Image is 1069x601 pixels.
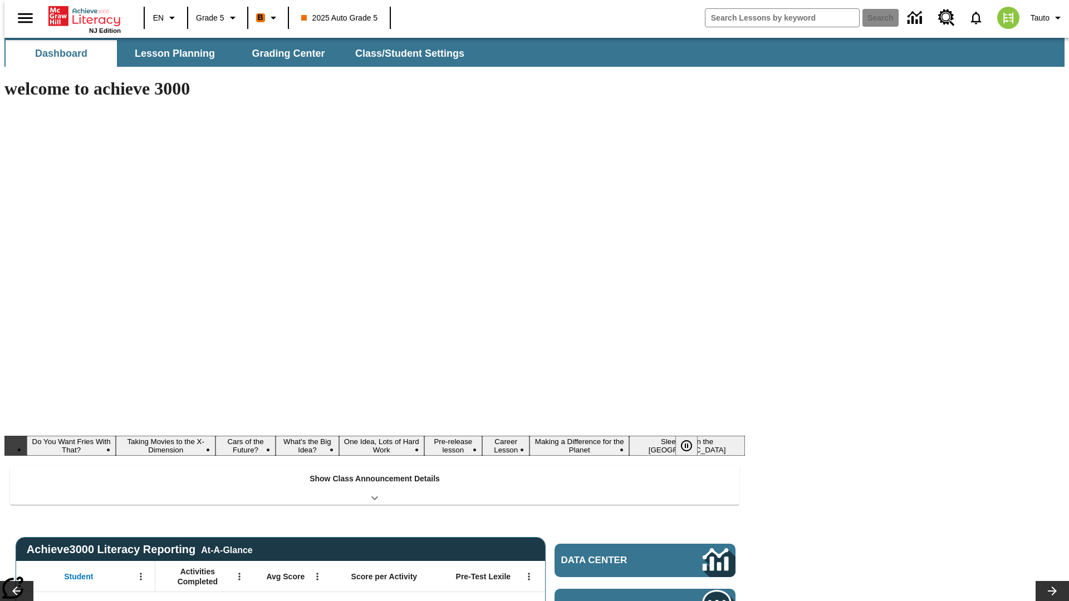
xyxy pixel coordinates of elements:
button: Slide 4 What's the Big Idea? [276,436,339,456]
img: avatar image [997,7,1019,29]
button: Slide 2 Taking Movies to the X-Dimension [116,436,215,456]
span: Grade 5 [196,12,224,24]
button: Slide 3 Cars of the Future? [215,436,276,456]
span: Pre-Test Lexile [456,572,511,582]
button: Slide 8 Making a Difference for the Planet [529,436,629,456]
button: Lesson Planning [119,40,231,67]
span: NJ Edition [89,27,121,34]
div: SubNavbar [4,38,1065,67]
button: Open Menu [133,568,149,585]
span: Student [64,572,93,582]
button: Pause [675,436,698,456]
button: Language: EN, Select a language [148,8,184,28]
span: 2025 Auto Grade 5 [301,12,378,24]
a: Data Center [555,544,735,577]
button: Slide 9 Sleepless in the Animal Kingdom [629,436,745,456]
button: Profile/Settings [1026,8,1069,28]
div: At-A-Glance [201,543,252,555]
a: Data Center [901,3,931,33]
div: Show Class Announcement Details [10,466,739,505]
p: Show Class Announcement Details [310,473,440,485]
div: Pause [675,436,709,456]
div: Home [48,4,121,34]
span: Score per Activity [351,572,418,582]
span: Data Center [561,555,665,566]
button: Lesson carousel, Next [1036,581,1069,601]
button: Open side menu [9,2,42,35]
span: Tauto [1031,12,1050,24]
button: Open Menu [309,568,326,585]
button: Slide 7 Career Lesson [482,436,529,456]
h1: welcome to achieve 3000 [4,78,745,99]
button: Open Menu [521,568,537,585]
a: Notifications [962,3,990,32]
span: B [258,11,263,24]
button: Grading Center [233,40,344,67]
button: Slide 1 Do You Want Fries With That? [27,436,116,456]
button: Select a new avatar [990,3,1026,32]
span: Achieve3000 Literacy Reporting [27,543,253,556]
button: Dashboard [6,40,117,67]
button: Boost Class color is orange. Change class color [252,8,285,28]
button: Open Menu [231,568,248,585]
button: Class/Student Settings [346,40,473,67]
button: Slide 6 Pre-release lesson [424,436,483,456]
span: Avg Score [266,572,305,582]
span: EN [153,12,164,24]
a: Resource Center, Will open in new tab [931,3,962,33]
button: Grade: Grade 5, Select a grade [192,8,244,28]
a: Home [48,5,121,27]
span: Activities Completed [161,566,234,587]
div: SubNavbar [4,40,474,67]
input: search field [705,9,859,27]
button: Slide 5 One Idea, Lots of Hard Work [339,436,424,456]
